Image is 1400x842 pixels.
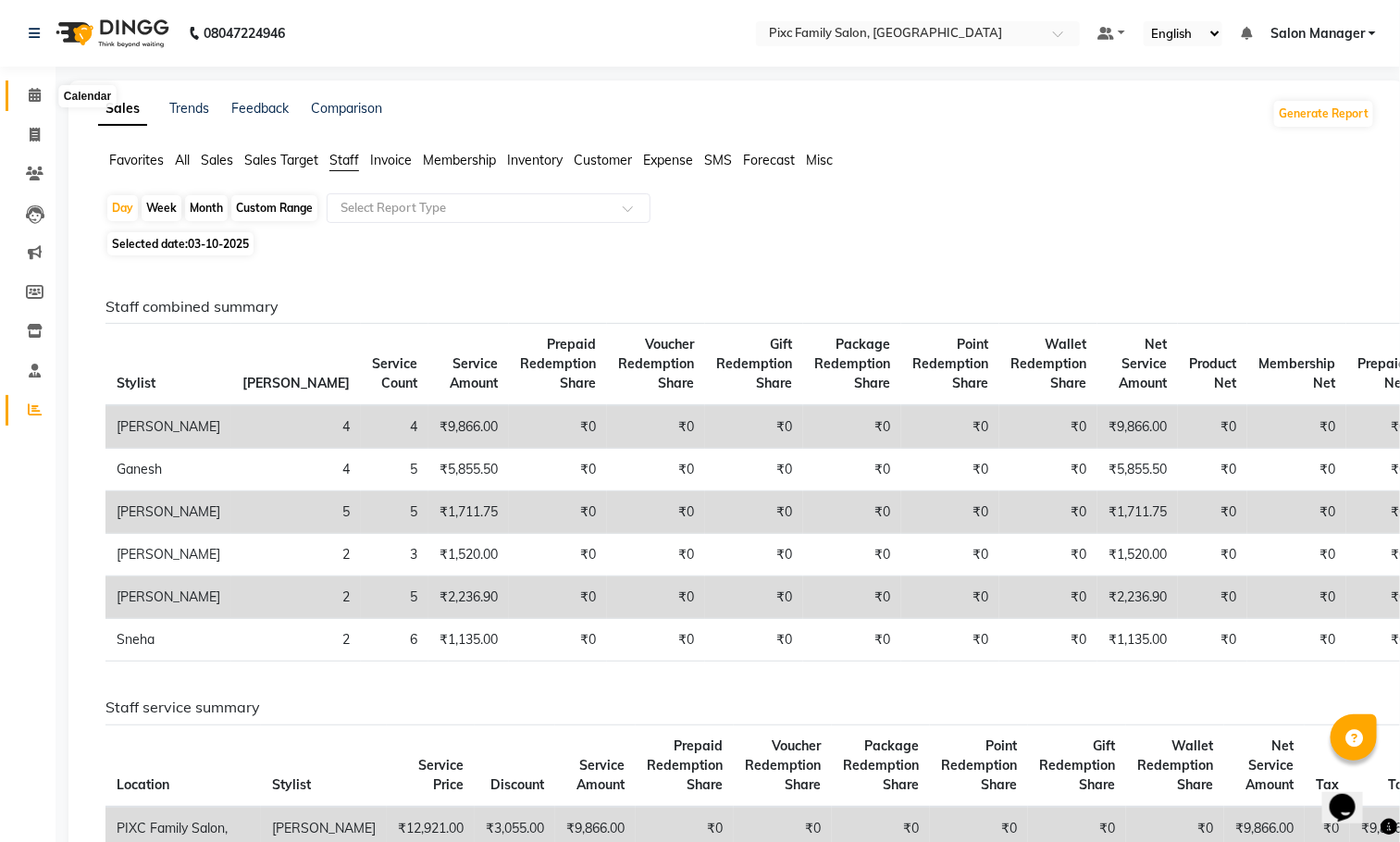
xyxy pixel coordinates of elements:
span: Misc [806,152,833,168]
span: Point Redemption Share [912,336,988,391]
b: 08047224946 [204,7,285,59]
span: Gift Redemption Share [1039,737,1115,793]
span: SMS [704,152,732,168]
a: Comparison [311,100,382,117]
span: Sales [201,152,233,168]
td: ₹0 [803,619,901,662]
td: 2 [231,576,361,619]
td: ₹0 [607,449,705,491]
a: Trends [169,100,209,117]
h6: Staff service summary [105,699,1360,716]
td: ₹0 [1247,405,1346,449]
td: ₹0 [1178,449,1247,491]
td: ₹0 [901,619,999,662]
td: ₹1,135.00 [428,619,509,662]
button: Generate Report [1274,101,1373,127]
span: Stylist [117,375,155,391]
td: [PERSON_NAME] [105,405,231,449]
span: Discount [490,776,544,793]
div: Week [142,195,181,221]
td: ₹0 [901,534,999,576]
span: Service Amount [450,355,498,391]
td: ₹0 [705,491,803,534]
td: ₹9,866.00 [1097,405,1178,449]
td: 4 [231,405,361,449]
td: [PERSON_NAME] [105,534,231,576]
td: ₹0 [999,619,1097,662]
td: 4 [231,449,361,491]
td: 5 [361,491,428,534]
td: ₹0 [705,405,803,449]
span: Membership [423,152,496,168]
td: ₹2,236.90 [1097,576,1178,619]
td: ₹0 [1178,491,1247,534]
td: 4 [361,405,428,449]
td: Sneha [105,619,231,662]
td: [PERSON_NAME] [105,576,231,619]
td: ₹0 [901,491,999,534]
td: ₹0 [509,405,607,449]
div: Month [185,195,228,221]
span: Tax [1316,776,1339,793]
iframe: chat widget [1322,768,1381,823]
span: Package Redemption Share [843,737,919,793]
td: 5 [361,576,428,619]
span: Wallet Redemption Share [1137,737,1213,793]
span: Service Count [372,355,417,391]
td: ₹0 [607,619,705,662]
td: ₹0 [999,576,1097,619]
span: Membership Net [1258,355,1335,391]
td: 5 [231,491,361,534]
span: Net Service Amount [1245,737,1294,793]
span: Package Redemption Share [814,336,890,391]
td: ₹1,135.00 [1097,619,1178,662]
span: Prepaid Redemption Share [647,737,723,793]
td: ₹0 [509,449,607,491]
td: ₹1,520.00 [428,534,509,576]
td: ₹1,711.75 [1097,491,1178,534]
div: Day [107,195,138,221]
td: ₹0 [509,619,607,662]
td: ₹0 [803,449,901,491]
td: ₹0 [999,491,1097,534]
td: ₹0 [1247,576,1346,619]
td: ₹0 [1247,534,1346,576]
span: Selected date: [107,232,254,255]
td: ₹0 [509,576,607,619]
td: ₹0 [803,491,901,534]
td: ₹0 [999,449,1097,491]
span: Prepaid Redemption Share [520,336,596,391]
td: ₹0 [607,405,705,449]
span: Inventory [507,152,563,168]
span: Net Service Amount [1119,336,1167,391]
td: ₹0 [1178,405,1247,449]
td: 2 [231,619,361,662]
td: ₹0 [1178,576,1247,619]
td: ₹0 [705,534,803,576]
td: ₹0 [509,491,607,534]
td: 2 [231,534,361,576]
td: ₹0 [607,491,705,534]
td: ₹5,855.50 [1097,449,1178,491]
td: ₹0 [803,534,901,576]
span: Stylist [272,776,311,793]
td: ₹0 [1178,619,1247,662]
span: Customer [574,152,632,168]
span: Voucher Redemption Share [618,336,694,391]
span: Product Net [1189,355,1236,391]
span: 03-10-2025 [188,237,249,251]
td: ₹0 [901,576,999,619]
a: Feedback [231,100,289,117]
td: ₹0 [1178,534,1247,576]
td: Ganesh [105,449,231,491]
td: ₹0 [705,619,803,662]
td: ₹0 [1247,449,1346,491]
div: Calendar [59,85,116,107]
td: ₹0 [901,405,999,449]
td: ₹1,711.75 [428,491,509,534]
span: Wallet Redemption Share [1010,336,1086,391]
td: ₹0 [901,449,999,491]
td: ₹0 [803,405,901,449]
span: [PERSON_NAME] [242,375,350,391]
td: ₹0 [803,576,901,619]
